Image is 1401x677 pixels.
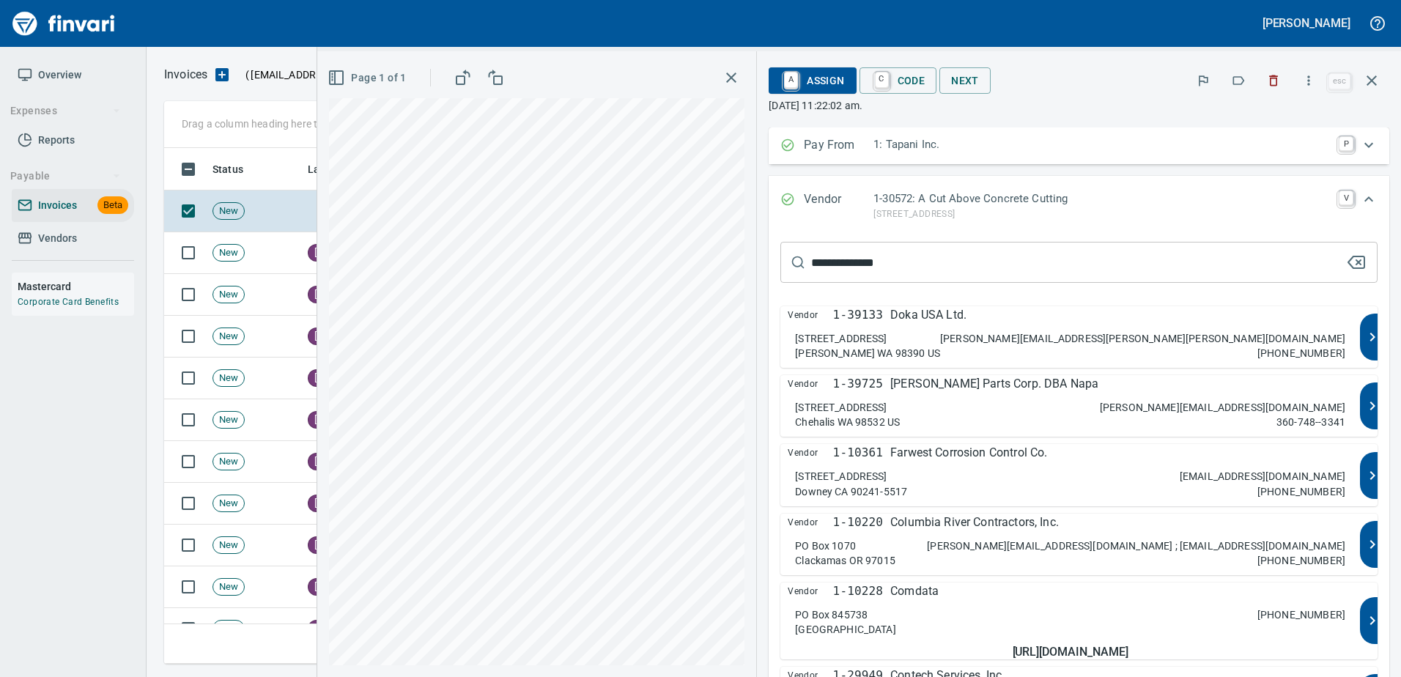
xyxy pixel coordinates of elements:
[795,346,940,360] p: [PERSON_NAME] WA 98390 US
[97,197,128,214] span: Beta
[213,497,244,511] span: New
[769,127,1389,164] div: Expand
[795,415,900,429] p: Chehalis WA 98532 US
[873,190,1330,207] p: 1-30572: A Cut Above Concrete Cutting
[795,331,887,346] p: [STREET_ADDRESS]
[940,331,1345,346] p: [PERSON_NAME][EMAIL_ADDRESS][PERSON_NAME][PERSON_NAME][DOMAIN_NAME]
[213,288,244,302] span: New
[10,102,121,120] span: Expenses
[769,67,856,94] button: AAssign
[213,204,244,218] span: New
[213,246,244,260] span: New
[788,582,832,600] span: Vendor
[4,163,127,190] button: Payable
[871,68,925,93] span: Code
[890,375,1098,393] p: [PERSON_NAME] Parts Corp. DBA Napa
[12,189,134,222] a: InvoicesBeta
[308,413,392,427] span: [PERSON_NAME]
[38,131,75,149] span: Reports
[249,67,418,82] span: [EMAIL_ADDRESS][DOMAIN_NAME]
[769,98,1389,113] p: [DATE] 11:22:02 am.
[795,607,868,622] p: PO Box 845738
[927,539,1345,553] p: [PERSON_NAME][EMAIL_ADDRESS][DOMAIN_NAME] ; [EMAIL_ADDRESS][DOMAIN_NAME]
[804,136,873,155] p: Pay From
[212,160,262,178] span: Status
[890,582,939,600] p: Comdata
[780,514,1378,575] button: Vendor1-10220Columbia River Contractors, Inc.PO Box 1070Clackamas OR 97015[PERSON_NAME][EMAIL_ADD...
[38,66,81,84] span: Overview
[873,136,1330,153] p: 1: Tapani Inc.
[1257,553,1345,568] p: [PHONE_NUMBER]
[1100,400,1345,415] p: [PERSON_NAME][EMAIL_ADDRESS][DOMAIN_NAME]
[213,455,244,469] span: New
[325,64,412,92] button: Page 1 of 1
[1222,64,1254,97] button: Labels
[164,66,207,84] nav: breadcrumb
[38,196,77,215] span: Invoices
[1259,12,1354,34] button: [PERSON_NAME]
[38,229,77,248] span: Vendors
[833,582,883,600] p: 1-10228
[308,539,392,552] span: [PERSON_NAME]
[1339,136,1353,151] a: P
[308,288,392,302] span: [PERSON_NAME]
[1257,64,1290,97] button: Discard
[213,371,244,385] span: New
[890,306,966,324] p: Doka USA Ltd.
[12,124,134,157] a: Reports
[308,455,392,469] span: [PERSON_NAME]
[1180,469,1345,484] p: [EMAIL_ADDRESS][DOMAIN_NAME]
[1325,63,1389,98] span: Close invoice
[939,67,991,95] button: Next
[207,66,237,84] button: Upload an Invoice
[9,6,119,41] img: Finvari
[1257,484,1345,499] p: [PHONE_NUMBER]
[788,375,832,393] span: Vendor
[784,72,798,88] a: A
[780,444,1378,506] button: Vendor1-10361Farwest Corrosion Control Co.[STREET_ADDRESS]Downey CA 90241-5517[EMAIL_ADDRESS][DOM...
[308,160,359,178] span: Labels
[1263,15,1350,31] h5: [PERSON_NAME]
[1257,346,1345,360] p: [PHONE_NUMBER]
[780,306,1378,368] button: Vendor1-39133Doka USA Ltd.[STREET_ADDRESS][PERSON_NAME] WA 98390 US[PERSON_NAME][EMAIL_ADDRESS][P...
[213,413,244,427] span: New
[833,444,883,462] p: 1-10361
[795,539,856,553] p: PO Box 1070
[795,469,887,484] p: [STREET_ADDRESS]
[780,582,1378,659] button: Vendor1-10228ComdataPO Box 845738[GEOGRAPHIC_DATA][PHONE_NUMBER][URL][DOMAIN_NAME]
[10,167,121,185] span: Payable
[213,622,244,636] span: New
[1328,73,1350,89] a: esc
[308,160,340,178] span: Labels
[308,622,392,636] span: [PERSON_NAME]
[237,67,422,82] p: ( )
[12,222,134,255] a: Vendors
[873,207,1330,222] p: [STREET_ADDRESS]
[860,67,937,94] button: CCode
[795,622,896,637] p: [GEOGRAPHIC_DATA]
[795,484,907,499] p: Downey CA 90241-5517
[4,97,127,125] button: Expenses
[890,514,1059,531] p: Columbia River Contractors, Inc.
[788,306,832,324] span: Vendor
[1257,607,1345,622] p: [PHONE_NUMBER]
[308,497,392,511] span: [PERSON_NAME]
[890,444,1047,462] p: Farwest Corrosion Control Co.
[788,444,832,462] span: Vendor
[308,580,392,594] span: [PERSON_NAME]
[788,514,832,531] span: Vendor
[795,553,895,568] p: Clackamas OR 97015
[12,59,134,92] a: Overview
[308,330,392,344] span: [PERSON_NAME]
[780,375,1378,437] button: Vendor1-39725[PERSON_NAME] Parts Corp. DBA Napa[STREET_ADDRESS]Chehalis WA 98532 US[PERSON_NAME][...
[164,66,207,84] p: Invoices
[1276,415,1345,429] p: 360-748--3341
[833,514,883,531] p: 1-10220
[951,72,979,90] span: Next
[1339,190,1353,205] a: V
[213,330,244,344] span: New
[330,69,406,87] span: Page 1 of 1
[308,246,392,260] span: [PERSON_NAME]
[18,278,134,295] h6: Mastercard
